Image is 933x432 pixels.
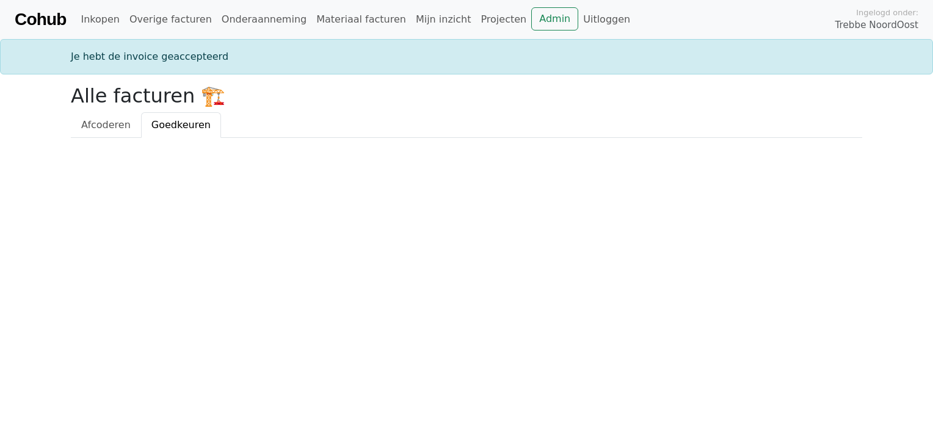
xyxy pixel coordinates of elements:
a: Onderaanneming [217,7,311,32]
span: Afcoderen [81,119,131,131]
span: Ingelogd onder: [856,7,918,18]
a: Cohub [15,5,66,34]
a: Mijn inzicht [411,7,476,32]
span: Goedkeuren [151,119,211,131]
a: Uitloggen [578,7,635,32]
a: Projecten [476,7,531,32]
a: Overige facturen [125,7,217,32]
a: Afcoderen [71,112,141,138]
h2: Alle facturen 🏗️ [71,84,862,107]
a: Inkopen [76,7,124,32]
a: Goedkeuren [141,112,221,138]
span: Trebbe NoordOost [835,18,918,32]
div: Je hebt de invoice geaccepteerd [64,49,869,64]
a: Materiaal facturen [311,7,411,32]
a: Admin [531,7,578,31]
